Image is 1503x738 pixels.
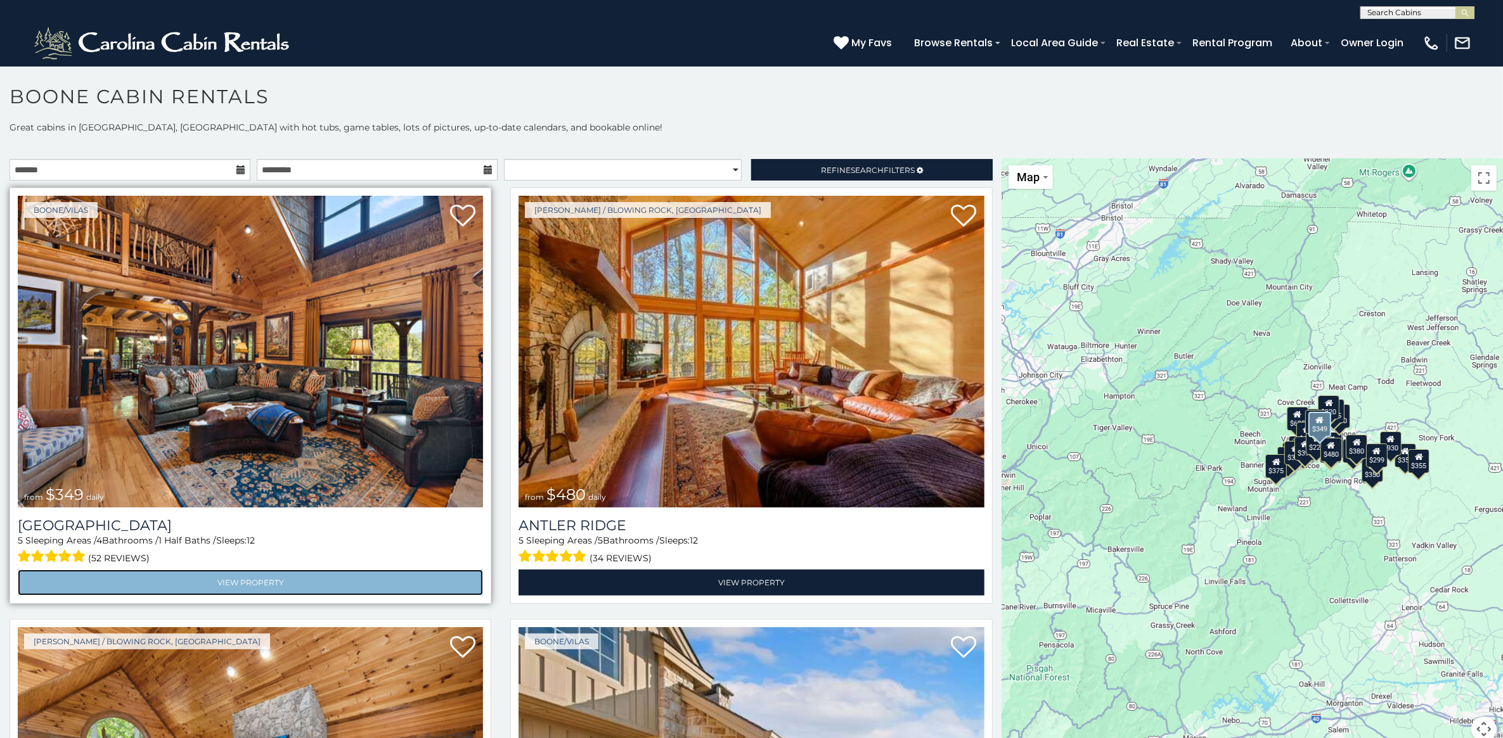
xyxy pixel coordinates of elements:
span: 5 [18,535,23,546]
a: Boone/Vilas [24,202,98,218]
div: $320 [1318,395,1339,419]
span: 1 Half Baths / [158,535,216,546]
div: $395 [1320,432,1342,456]
div: $480 [1320,438,1341,462]
a: Local Area Guide [1005,32,1104,54]
img: White-1-2.png [32,24,295,62]
span: $480 [546,485,586,504]
div: $355 [1408,449,1429,473]
div: $350 [1362,458,1383,482]
h3: Diamond Creek Lodge [18,517,483,534]
img: Antler Ridge [519,196,984,507]
a: Add to favorites [951,635,977,661]
a: Browse Rentals [908,32,999,54]
button: Toggle fullscreen view [1471,165,1497,191]
a: Add to favorites [450,635,475,661]
a: Real Estate [1110,32,1180,54]
div: $299 [1365,443,1387,468]
div: $695 [1343,439,1364,463]
a: RefineSearchFilters [751,159,992,181]
span: (52 reviews) [89,550,150,566]
span: Refine Filters [821,165,915,175]
span: (34 reviews) [590,550,652,566]
a: Antler Ridge [519,517,984,534]
span: Map [1017,170,1040,184]
a: Antler Ridge from $480 daily [519,196,984,507]
a: View Property [18,569,483,595]
span: 5 [598,535,603,546]
span: from [525,492,544,502]
div: Sleeping Areas / Bathrooms / Sleeps: [519,534,984,566]
img: Diamond Creek Lodge [18,196,483,507]
span: 12 [690,535,698,546]
a: View Property [519,569,984,595]
a: [PERSON_NAME] / Blowing Rock, [GEOGRAPHIC_DATA] [24,633,270,649]
a: Add to favorites [951,203,977,230]
a: Rental Program [1186,32,1279,54]
div: $395 [1294,436,1316,461]
span: 4 [96,535,102,546]
div: $349 [1308,412,1331,437]
a: My Favs [834,35,895,51]
span: 5 [519,535,524,546]
div: Sleeping Areas / Bathrooms / Sleeps: [18,534,483,566]
a: Add to favorites [450,203,475,230]
a: Diamond Creek Lodge from $349 daily [18,196,483,507]
span: Search [851,165,884,175]
a: [PERSON_NAME] / Blowing Rock, [GEOGRAPHIC_DATA] [525,202,771,218]
div: $325 [1284,441,1306,465]
div: $410 [1296,422,1318,446]
span: daily [588,492,606,502]
img: phone-regular-white.png [1422,34,1440,52]
a: Owner Login [1334,32,1410,54]
div: $375 [1265,454,1287,478]
a: Boone/Vilas [525,633,598,649]
div: $225 [1306,431,1327,455]
div: $380 [1346,435,1367,459]
div: $635 [1287,407,1308,431]
a: [GEOGRAPHIC_DATA] [18,517,483,534]
span: 12 [247,535,255,546]
span: from [24,492,43,502]
a: About [1284,32,1329,54]
div: $355 [1395,443,1416,468]
div: $425 [1305,410,1327,434]
span: My Favs [851,35,892,51]
button: Change map style [1009,165,1053,189]
div: $930 [1380,431,1402,455]
div: $565 [1305,409,1327,433]
span: daily [86,492,104,502]
img: mail-regular-white.png [1454,34,1471,52]
span: $349 [46,485,84,504]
